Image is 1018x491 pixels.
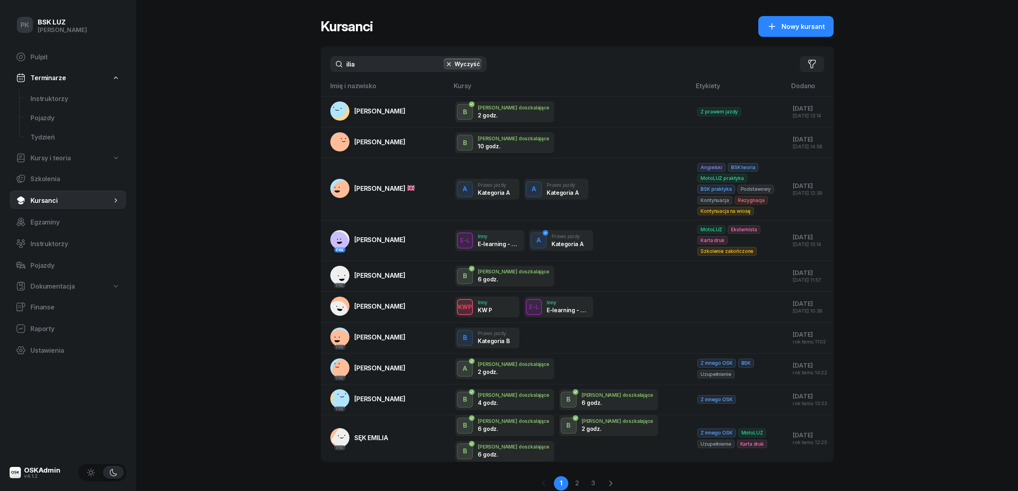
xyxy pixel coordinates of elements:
[478,425,519,432] div: 6 godz.
[738,359,754,367] span: BSK
[460,446,471,457] div: B
[793,277,827,283] div: [DATE] 11:57
[561,418,577,434] button: B
[478,182,509,188] div: Prawo jazdy
[551,240,583,247] div: Kategoria A
[478,444,549,449] div: [PERSON_NAME] doszkalające
[478,331,509,336] div: Prawo jazdy
[793,331,827,338] div: [DATE]
[478,234,519,239] div: Inny
[478,368,519,375] div: 2 godz.
[24,474,61,479] div: v4.1.2
[478,276,519,283] div: 6 godz.
[330,101,406,121] a: [PERSON_NAME]
[697,359,735,367] span: Z innego OSK
[10,277,126,295] a: Dokumentacja
[737,440,767,448] span: Karta druk
[478,240,519,247] div: E-learning - 90 dni
[697,163,725,172] span: Angielski
[321,19,373,34] h1: Kursanci
[30,53,120,61] span: Pulpit
[697,395,735,404] span: Z innego OSK
[582,425,623,432] div: 2 godz.
[10,149,126,167] a: Kursy i teoria
[449,82,691,97] th: Kursy
[334,345,346,350] div: PKK
[478,136,549,141] div: [PERSON_NAME] doszkalające
[561,392,577,408] button: B
[24,89,126,108] a: Instruktorzy
[10,256,126,275] a: Pojazdy
[478,362,549,367] div: [PERSON_NAME] doszkalające
[547,300,588,305] div: Inny
[457,235,473,245] div: E-L
[582,399,623,406] div: 6 godz.
[547,182,578,188] div: Prawo jazdy
[10,191,126,210] a: Kursanci
[793,393,827,400] div: [DATE]
[30,197,112,204] span: Kursanci
[457,330,473,346] button: B
[10,467,21,478] img: logo-xs@2x.png
[30,347,120,354] span: Ustawienia
[334,247,346,253] div: PKK
[563,394,574,405] div: B
[330,327,406,347] a: PKK[PERSON_NAME]
[10,212,126,232] a: Egzaminy
[478,418,549,424] div: [PERSON_NAME] doszkalające
[10,297,126,317] a: Finanse
[478,300,492,305] div: Inny
[354,184,415,192] span: [PERSON_NAME]
[457,299,473,315] button: KWP
[793,234,827,241] div: [DATE]
[457,181,473,197] button: A
[354,333,406,341] span: [PERSON_NAME]
[460,107,471,117] div: B
[330,358,406,378] a: PKK[PERSON_NAME]
[697,225,725,234] span: MotoLUZ
[354,271,406,279] span: [PERSON_NAME]
[10,47,126,67] a: Pulpit
[354,302,406,310] span: [PERSON_NAME]
[793,300,827,307] div: [DATE]
[728,163,758,172] span: BSK teoria
[354,364,406,372] span: [PERSON_NAME]
[528,184,539,194] div: A
[24,467,61,474] div: OSKAdmin
[697,440,734,448] span: Uzupełnienie
[526,299,542,315] button: E-L
[30,175,120,183] span: Szkolenia
[457,361,473,377] button: A
[354,138,406,146] span: [PERSON_NAME]
[38,26,87,34] div: [PERSON_NAME]
[24,108,126,127] a: Pojazdy
[30,74,66,82] span: Terminarze
[697,236,727,244] span: Karta druk
[457,104,473,120] button: B
[478,337,509,344] div: Kategoria B
[30,114,120,122] span: Pojazdy
[758,16,834,37] button: Nowy kursant
[478,399,519,406] div: 4 godz.
[582,418,653,424] div: [PERSON_NAME] doszkalające
[457,392,473,408] button: B
[330,428,388,447] a: PKKSĘK EMILIA
[30,283,75,290] span: Dokumentacja
[793,105,827,112] div: [DATE]
[793,308,827,313] div: [DATE] 10:38
[697,185,735,193] span: BSK praktyka
[10,341,126,360] a: Ustawienia
[30,262,120,269] span: Pojazdy
[478,307,492,313] div: KW P
[563,420,574,431] div: B
[460,332,471,343] div: B
[30,154,71,162] span: Kursy i teoria
[691,82,786,97] th: Etykiety
[460,394,471,405] div: B
[793,362,827,369] div: [DATE]
[30,240,120,248] span: Instruktorzy
[478,392,549,398] div: [PERSON_NAME] doszkalające
[457,418,473,434] button: B
[334,445,346,451] div: PKK
[443,59,482,70] button: Wyczyść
